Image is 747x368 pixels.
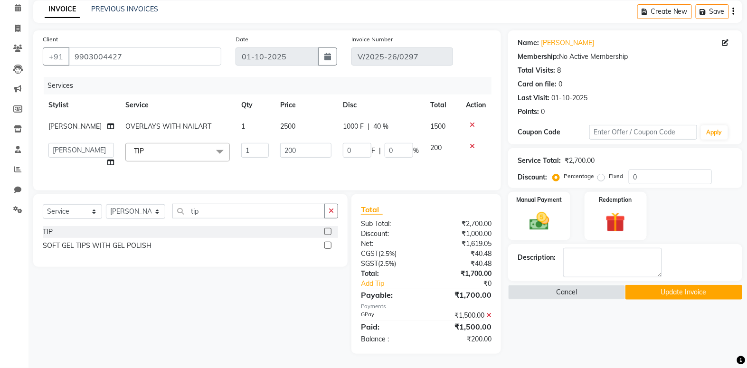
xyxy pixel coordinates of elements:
[426,219,499,229] div: ₹2,700.00
[380,250,395,257] span: 2.5%
[134,147,144,155] span: TIP
[354,259,426,269] div: ( )
[551,93,587,103] div: 01-10-2025
[91,5,158,13] a: PREVIOUS INVOICES
[541,38,594,48] a: [PERSON_NAME]
[280,122,295,131] span: 2500
[523,210,556,233] img: _cash.svg
[343,122,364,132] span: 1000 F
[236,94,274,116] th: Qty
[354,334,426,344] div: Balance :
[68,47,221,66] input: Search by Name/Mobile/Email/Code
[557,66,561,75] div: 8
[43,241,151,251] div: SOFT GEL TIPS WITH GEL POLISH
[518,172,547,182] div: Discount:
[518,52,559,62] div: Membership:
[172,204,325,218] input: Search or Scan
[361,249,378,258] span: CGST
[373,122,388,132] span: 40 %
[701,125,728,140] button: Apply
[430,122,445,131] span: 1500
[380,260,394,267] span: 2.5%
[426,289,499,301] div: ₹1,700.00
[351,35,393,44] label: Invoice Number
[354,321,426,332] div: Paid:
[236,35,248,44] label: Date
[564,172,594,180] label: Percentage
[637,4,692,19] button: Create New
[43,47,69,66] button: +91
[43,94,120,116] th: Stylist
[361,259,378,268] span: SGST
[426,239,499,249] div: ₹1,619.05
[599,196,632,204] label: Redemption
[361,302,492,311] div: Payments
[241,122,245,131] span: 1
[144,147,148,155] a: x
[438,279,499,289] div: ₹0
[354,219,426,229] div: Sub Total:
[361,205,383,215] span: Total
[460,94,492,116] th: Action
[558,79,562,89] div: 0
[354,289,426,301] div: Payable:
[120,94,236,116] th: Service
[696,4,729,19] button: Save
[413,146,419,156] span: %
[354,239,426,249] div: Net:
[354,229,426,239] div: Discount:
[354,311,426,321] div: GPay
[518,107,539,117] div: Points:
[425,94,460,116] th: Total
[508,285,625,300] button: Cancel
[274,94,337,116] th: Price
[589,125,697,140] input: Enter Offer / Coupon Code
[518,156,561,166] div: Service Total:
[517,196,562,204] label: Manual Payment
[426,259,499,269] div: ₹40.48
[48,122,102,131] span: [PERSON_NAME]
[518,52,733,62] div: No Active Membership
[354,269,426,279] div: Total:
[337,94,425,116] th: Disc
[609,172,623,180] label: Fixed
[599,210,632,235] img: _gift.svg
[565,156,595,166] div: ₹2,700.00
[426,321,499,332] div: ₹1,500.00
[518,38,539,48] div: Name:
[426,334,499,344] div: ₹200.00
[371,146,375,156] span: F
[426,229,499,239] div: ₹1,000.00
[43,227,53,237] div: TIP
[125,122,211,131] span: OVERLAYS WITH NAILART
[45,1,80,18] a: INVOICE
[44,77,499,94] div: Services
[426,269,499,279] div: ₹1,700.00
[354,279,438,289] a: Add Tip
[43,35,58,44] label: Client
[518,66,555,75] div: Total Visits:
[541,107,545,117] div: 0
[379,146,381,156] span: |
[518,253,556,263] div: Description:
[426,311,499,321] div: ₹1,500.00
[354,249,426,259] div: ( )
[426,249,499,259] div: ₹40.48
[430,143,442,152] span: 200
[518,79,557,89] div: Card on file:
[518,127,589,137] div: Coupon Code
[518,93,549,103] div: Last Visit:
[625,285,742,300] button: Update Invoice
[368,122,369,132] span: |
